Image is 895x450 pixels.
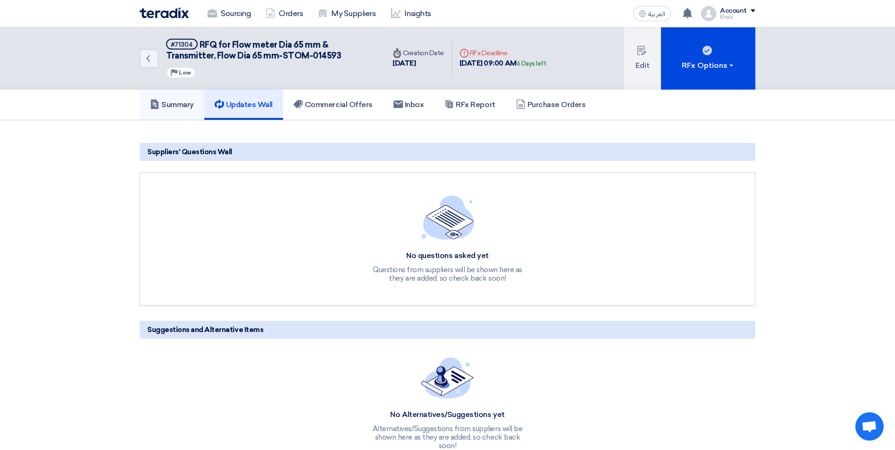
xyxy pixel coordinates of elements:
div: Questions from suppliers will be shown here as they are added, so check back soon! [368,266,528,283]
h5: Purchase Orders [516,100,586,109]
a: Sourcing [200,3,258,24]
div: [DATE] 09:00 AM [460,58,546,69]
span: RFQ for Flow meter Dia 65 mm & Transmitter, Flow Dia 65 mm-STOM-014593 [166,40,341,61]
button: العربية [633,6,671,21]
h5: RFx Report [444,100,495,109]
div: Open chat [855,412,884,441]
span: العربية [648,11,665,17]
button: RFx Options [661,27,755,90]
div: RFx Options [682,60,735,71]
a: Orders [258,3,310,24]
div: Creation Date [393,48,444,58]
span: Suggestions and Alternative Items [147,325,263,335]
a: My Suppliers [310,3,383,24]
div: Khalil [720,15,755,20]
div: RFx Deadline [460,48,546,58]
h5: Inbox [393,100,424,109]
div: #71304 [171,42,193,48]
h5: Summary [150,100,194,109]
h5: Commercial Offers [293,100,373,109]
div: [DATE] [393,58,444,69]
a: Inbox [383,90,435,120]
a: Insights [384,3,439,24]
a: RFx Report [434,90,505,120]
a: Updates Wall [204,90,283,120]
div: 6 Days left [517,59,546,68]
img: empty_state_contract.svg [421,358,474,399]
a: Summary [140,90,204,120]
img: empty_state_list.svg [421,195,474,240]
div: Alternatives/Suggestions from suppliers will be shown here as they are added, so check back soon! [368,425,528,450]
h5: RFQ for Flow meter Dia 65 mm & Transmitter, Flow Dia 65 mm-STOM-014593 [166,39,374,62]
button: Edit [624,27,661,90]
h5: Updates Wall [215,100,273,109]
img: Teradix logo [140,8,189,18]
div: No Alternatives/Suggestions yet [368,410,528,420]
div: No questions asked yet [368,251,528,261]
a: Commercial Offers [283,90,383,120]
span: Suppliers' Questions Wall [147,147,232,157]
a: Purchase Orders [506,90,596,120]
div: Account [720,7,747,15]
img: profile_test.png [701,6,716,21]
span: Low [179,69,191,76]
